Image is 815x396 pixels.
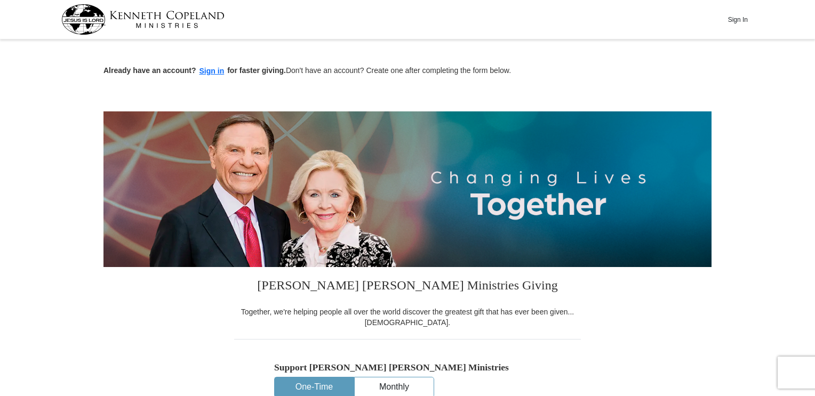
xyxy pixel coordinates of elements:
button: Sign In [722,11,754,28]
button: Sign in [196,65,228,77]
strong: Already have an account? for faster giving. [103,66,286,75]
h3: [PERSON_NAME] [PERSON_NAME] Ministries Giving [234,267,581,306]
p: Don't have an account? Create one after completing the form below. [103,65,712,77]
h5: Support [PERSON_NAME] [PERSON_NAME] Ministries [274,362,541,373]
div: Together, we're helping people all over the world discover the greatest gift that has ever been g... [234,306,581,328]
img: kcm-header-logo.svg [61,4,225,35]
